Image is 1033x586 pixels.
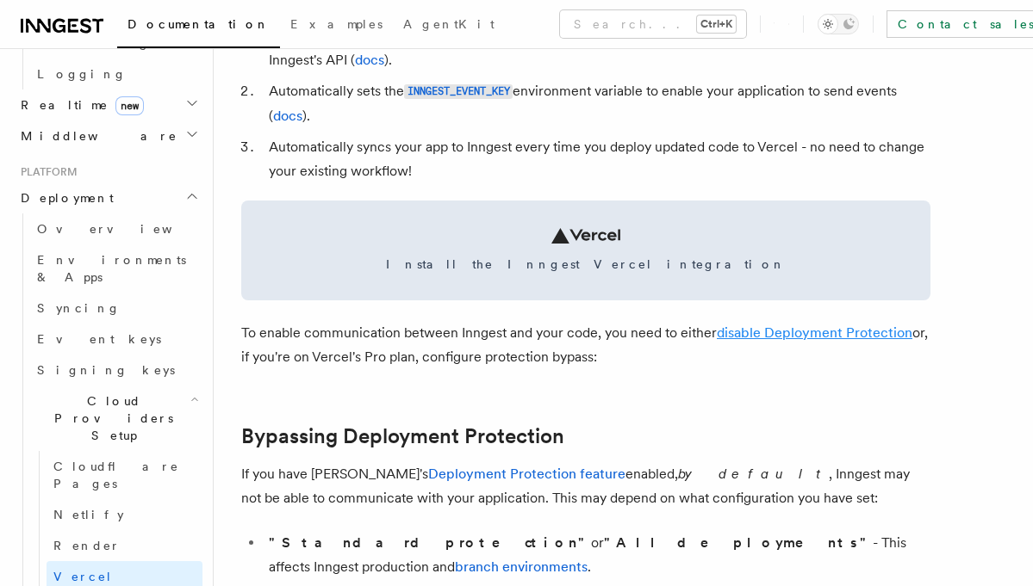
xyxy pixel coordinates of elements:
em: by default [678,466,829,482]
button: Middleware [14,120,202,151]
span: Platform [14,165,78,179]
a: Deployment Protection feature [428,466,625,482]
span: Logging [37,67,127,81]
button: Realtimenew [14,89,202,120]
a: Install the Inngest Vercel integration [241,200,930,300]
span: Render [53,539,121,552]
span: Environments & Apps [37,253,186,284]
p: To enable communication between Inngest and your code, you need to either or, if you're on Vercel... [241,321,930,369]
a: Signing keys [30,355,202,386]
a: Logging [30,59,202,89]
a: INNGEST_EVENT_KEY [404,83,513,99]
a: Netlify [47,499,202,530]
span: Documentation [128,17,270,31]
span: Overview [37,222,215,236]
li: or - This affects Inngest production and . [264,531,930,579]
a: Overview [30,213,202,244]
a: Cloudflare Pages [47,451,202,499]
span: Cloud Providers Setup [30,392,190,444]
strong: "Standard protection" [269,534,591,551]
a: docs [355,52,384,68]
button: Deployment [14,182,202,213]
strong: "All deployments" [604,534,873,551]
a: AgentKit [393,5,505,46]
button: Search...Ctrl+K [560,10,746,38]
a: Environments & Apps [30,244,202,293]
a: Examples [280,5,393,46]
a: docs [273,108,302,124]
kbd: Ctrl+K [697,15,736,33]
span: AgentKit [403,17,495,31]
li: Automatically sets the environment variable to enable your application to send events ( ). [264,79,930,128]
a: Bypassing Deployment Protection [241,424,564,448]
a: Render [47,530,202,561]
li: Automatically syncs your app to Inngest every time you deploy updated code to Vercel - no need to... [264,135,930,183]
span: Syncing [37,301,121,315]
span: Netlify [53,508,124,521]
span: new [115,96,144,115]
span: Middleware [14,127,177,145]
p: If you have [PERSON_NAME]'s enabled, , Inngest may not be able to communicate with your applicati... [241,462,930,510]
span: Vercel [53,570,113,583]
a: Documentation [117,5,280,48]
span: Cloudflare Pages [53,460,179,490]
button: Cloud Providers Setup [30,386,202,451]
span: Examples [290,17,383,31]
button: Toggle dark mode [818,14,859,34]
span: Install the Inngest Vercel integration [262,256,910,273]
a: Event keys [30,324,202,355]
span: Signing keys [37,363,175,377]
a: Syncing [30,293,202,324]
span: Event keys [37,332,161,346]
a: disable Deployment Protection [717,324,912,341]
a: branch environments [455,558,588,575]
span: Realtime [14,96,144,114]
code: INNGEST_EVENT_KEY [404,84,513,99]
span: Deployment [14,189,114,207]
